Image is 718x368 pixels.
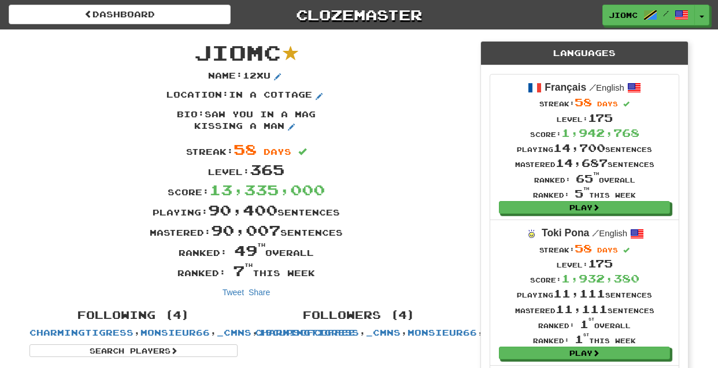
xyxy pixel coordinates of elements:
span: 13,335,000 [209,181,325,198]
span: / [592,228,599,238]
a: CharmingTigress [255,328,359,337]
span: JioMc [194,40,281,65]
div: Ranked: overall [21,240,472,261]
span: 175 [588,111,613,124]
span: 58 [234,140,257,158]
sup: th [583,187,589,191]
sup: th [257,242,265,248]
span: 49 [234,241,265,259]
div: Ranked: this week [515,186,654,201]
strong: Toki Pona [542,227,589,239]
span: 1 [580,318,594,330]
span: JioMc [609,10,638,20]
sup: st [583,333,589,337]
span: 1,942,768 [561,127,639,139]
small: English [592,229,627,238]
p: Bio : saw you in a mag kissing a man [160,109,333,134]
div: Mastered sentences [515,302,654,317]
div: Ranked: overall [515,317,654,332]
span: days [264,147,291,157]
a: Play [499,347,670,359]
a: Clozemaster [248,5,470,25]
div: Streak: [515,241,654,256]
small: English [589,83,624,92]
span: 11,111 [556,303,608,315]
div: Streak: [21,139,472,159]
div: Level: [515,256,654,271]
a: _cmns [366,328,401,337]
sup: th [245,262,253,268]
span: 175 [588,257,613,270]
div: Ranked: this week [515,332,654,347]
div: Ranked: this week [21,261,472,281]
a: _cmns [217,328,251,337]
div: Playing sentences [515,140,654,155]
span: Streak includes today. [623,101,630,107]
span: Streak includes today. [623,247,630,254]
span: 1 [575,333,589,345]
div: Score: [515,271,654,286]
div: Score: [515,125,654,140]
span: days [597,100,618,107]
span: 5 [575,187,589,200]
a: monsieur66 [140,328,210,337]
span: days [597,246,618,254]
a: monsieur66 [408,328,477,337]
div: Streak: [515,95,654,110]
div: Playing sentences [515,286,654,301]
span: 1,932,380 [561,272,639,285]
div: , , , [246,304,472,339]
p: Name : 12xu [208,70,284,84]
div: Level: [515,110,654,125]
h4: Following (4) [29,310,238,321]
div: Playing: sentences [21,200,472,220]
p: Location : in a cottage [166,89,326,103]
div: Level: [21,159,472,180]
sup: th [593,172,599,176]
span: 14,687 [556,157,608,169]
span: / [589,82,596,92]
div: Ranked: overall [515,171,654,186]
span: 14,700 [553,142,605,154]
a: Dashboard [9,5,231,24]
span: 58 [575,96,592,109]
span: 90,007 [211,221,280,239]
span: 365 [250,161,284,178]
strong: Français [545,81,586,93]
a: JioMc / [602,5,695,25]
a: Tweet [223,288,244,297]
a: Share [249,288,270,297]
h4: Followers (4) [255,310,463,321]
span: / [663,9,669,17]
span: 11,111 [553,287,605,300]
sup: st [589,317,594,321]
div: , , , [21,304,246,357]
a: CharmingTigress [29,328,134,337]
div: Mastered: sentences [21,220,472,240]
a: Play [499,201,670,214]
span: 58 [575,242,592,255]
div: Score: [21,180,472,200]
span: 7 [233,262,253,279]
div: Languages [481,42,688,65]
span: 90,400 [208,201,277,218]
span: 65 [576,172,599,185]
div: Mastered sentences [515,155,654,170]
a: Search Players [29,344,238,357]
